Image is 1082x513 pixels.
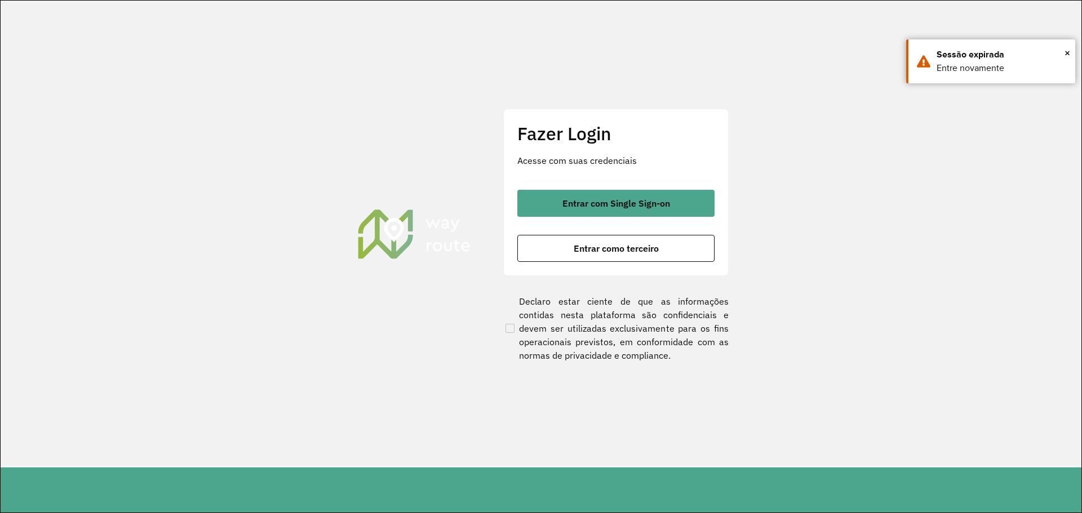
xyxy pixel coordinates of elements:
[1065,44,1070,61] button: Close
[562,199,670,208] span: Entrar com Single Sign-on
[937,61,1067,75] div: Entre novamente
[517,235,715,262] button: button
[517,190,715,217] button: button
[937,48,1067,61] div: Sessão expirada
[1065,44,1070,61] span: ×
[574,244,659,253] span: Entrar como terceiro
[517,154,715,167] p: Acesse com suas credenciais
[356,208,472,260] img: Roteirizador AmbevTech
[517,123,715,144] h2: Fazer Login
[503,295,729,362] label: Declaro estar ciente de que as informações contidas nesta plataforma são confidenciais e devem se...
